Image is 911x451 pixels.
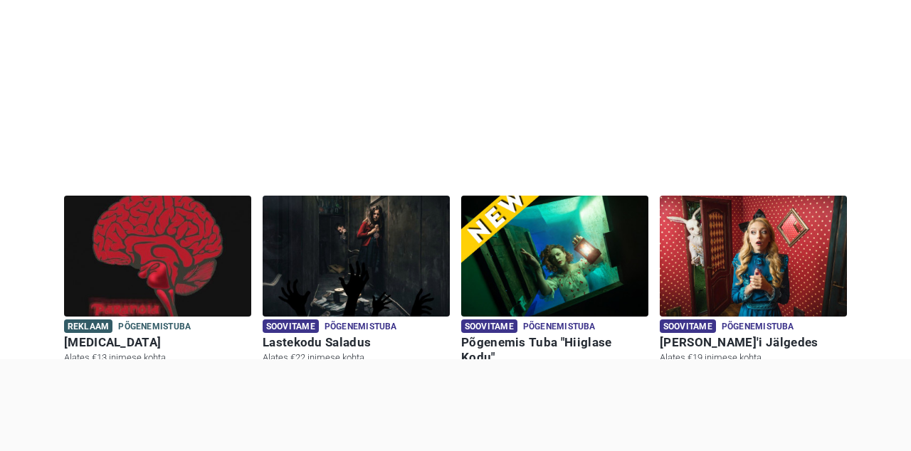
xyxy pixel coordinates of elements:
[660,335,847,350] h6: [PERSON_NAME]'i Jälgedes
[660,196,847,317] img: Alice'i Jälgedes
[263,335,450,350] h6: Lastekodu Saladus
[64,196,251,368] a: Paranoia Reklaam Põgenemistuba [MEDICAL_DATA] Alates €13 inimese kohta
[722,319,794,335] span: Põgenemistuba
[64,351,251,364] p: Alates €13 inimese kohta
[461,319,517,333] span: Soovitame
[461,196,648,317] img: Põgenemis Tuba "Hiiglase Kodu"
[523,319,596,335] span: Põgenemistuba
[263,351,450,364] p: Alates €22 inimese kohta
[263,196,450,317] img: Lastekodu Saladus
[263,319,319,333] span: Soovitame
[64,319,112,333] span: Reklaam
[263,196,450,381] a: Lastekodu Saladus Soovitame Põgenemistuba Lastekodu Saladus Alates €22 inimese kohta Star4.9 (28)
[660,319,716,333] span: Soovitame
[325,319,397,335] span: Põgenemistuba
[64,196,251,317] img: Paranoia
[660,196,847,381] a: Alice'i Jälgedes Soovitame Põgenemistuba [PERSON_NAME]'i Jälgedes Alates €19 inimese kohta Star4....
[660,351,847,364] p: Alates €19 inimese kohta
[461,196,648,396] a: Põgenemis Tuba "Hiiglase Kodu" Soovitame Põgenemistuba Põgenemis Tuba "Hiiglase Kodu" Alates €17 ...
[64,335,251,350] h6: [MEDICAL_DATA]
[461,335,648,365] h6: Põgenemis Tuba "Hiiglase Kodu"
[98,359,813,447] iframe: Advertisement
[118,319,191,335] span: Põgenemistuba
